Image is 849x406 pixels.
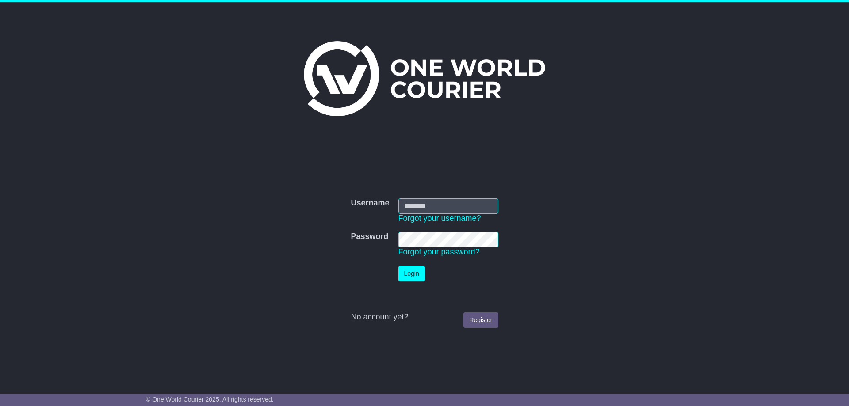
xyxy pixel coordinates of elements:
img: One World [304,41,545,116]
a: Forgot your password? [398,247,480,256]
button: Login [398,266,425,281]
a: Register [463,312,498,328]
span: © One World Courier 2025. All rights reserved. [146,396,274,403]
label: Username [351,198,389,208]
label: Password [351,232,388,242]
a: Forgot your username? [398,214,481,223]
div: No account yet? [351,312,498,322]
